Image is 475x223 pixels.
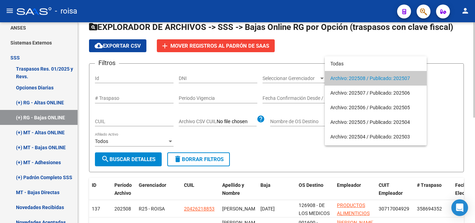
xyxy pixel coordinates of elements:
span: Archivo: 202505 / Publicado: 202504 [330,115,421,129]
div: Open Intercom Messenger [451,199,468,216]
span: Archivo: 202504 / Publicado: 202503 [330,129,421,144]
span: Todas [330,56,421,71]
span: Archivo: 202503 / Publicado: 202502 [330,144,421,159]
span: Archivo: 202507 / Publicado: 202506 [330,86,421,100]
span: Archivo: 202508 / Publicado: 202507 [330,71,421,86]
span: Archivo: 202506 / Publicado: 202505 [330,100,421,115]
